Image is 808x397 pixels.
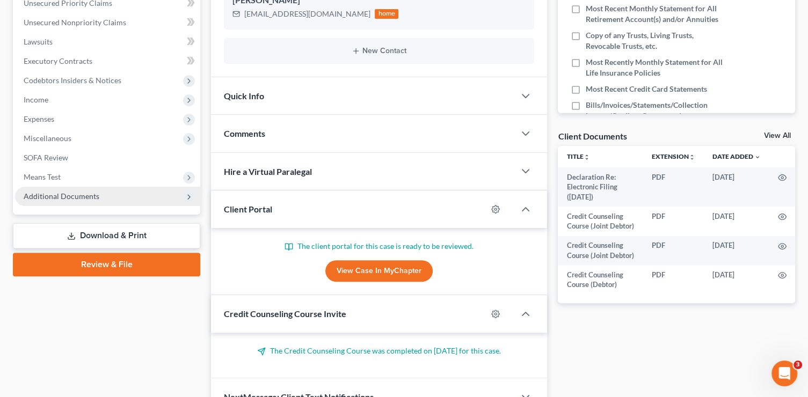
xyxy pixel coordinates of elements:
td: Credit Counseling Course (Joint Debtor) [558,207,643,236]
span: Additional Documents [24,192,99,201]
td: PDF [643,167,704,207]
a: Lawsuits [15,32,200,52]
button: New Contact [232,47,526,55]
p: The client portal for this case is ready to be reviewed. [224,241,534,252]
td: Declaration Re: Electronic Filing ([DATE]) [558,167,643,207]
a: Titleunfold_more [566,152,589,160]
span: Lawsuits [24,37,53,46]
span: Bills/Invoices/Statements/Collection Letters/Creditor Correspondence [586,100,726,121]
span: Hire a Virtual Paralegal [224,166,312,177]
td: [DATE] [704,236,769,266]
span: 3 [794,361,802,369]
td: PDF [643,236,704,266]
span: Copy of any Trusts, Living Trusts, Revocable Trusts, etc. [586,30,726,52]
i: expand_more [754,154,761,160]
span: Client Portal [224,204,272,214]
span: Most Recent Credit Card Statements [586,84,707,94]
a: Date Added expand_more [712,152,761,160]
span: Comments [224,128,265,138]
a: Extensionunfold_more [652,152,695,160]
a: View Case in MyChapter [325,260,433,282]
td: [DATE] [704,167,769,207]
td: Credit Counseling Course (Debtor) [558,265,643,295]
a: Unsecured Nonpriority Claims [15,13,200,32]
td: [DATE] [704,265,769,295]
td: [DATE] [704,207,769,236]
div: [EMAIL_ADDRESS][DOMAIN_NAME] [244,9,370,19]
div: Client Documents [558,130,627,142]
span: Most Recent Monthly Statement for All Retirement Account(s) and/or Annuities [586,3,726,25]
td: PDF [643,207,704,236]
p: The Credit Counseling Course was completed on [DATE] for this case. [224,345,534,356]
i: unfold_more [583,154,589,160]
span: Codebtors Insiders & Notices [24,76,121,85]
i: unfold_more [689,154,695,160]
span: Most Recently Monthly Statement for All Life Insurance Policies [586,57,726,78]
a: Download & Print [13,223,200,248]
a: SOFA Review [15,148,200,167]
span: Executory Contracts [24,56,92,65]
span: Miscellaneous [24,134,71,143]
td: Credit Counseling Course (Joint Debtor) [558,236,643,266]
span: Income [24,95,48,104]
span: SOFA Review [24,153,68,162]
span: Expenses [24,114,54,123]
span: Unsecured Nonpriority Claims [24,18,126,27]
div: home [375,9,398,19]
span: Credit Counseling Course Invite [224,308,346,319]
a: View All [764,132,791,139]
span: Means Test [24,172,61,181]
iframe: Intercom live chat [771,361,797,386]
a: Executory Contracts [15,52,200,71]
span: Quick Info [224,91,264,101]
a: Review & File [13,253,200,276]
td: PDF [643,265,704,295]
